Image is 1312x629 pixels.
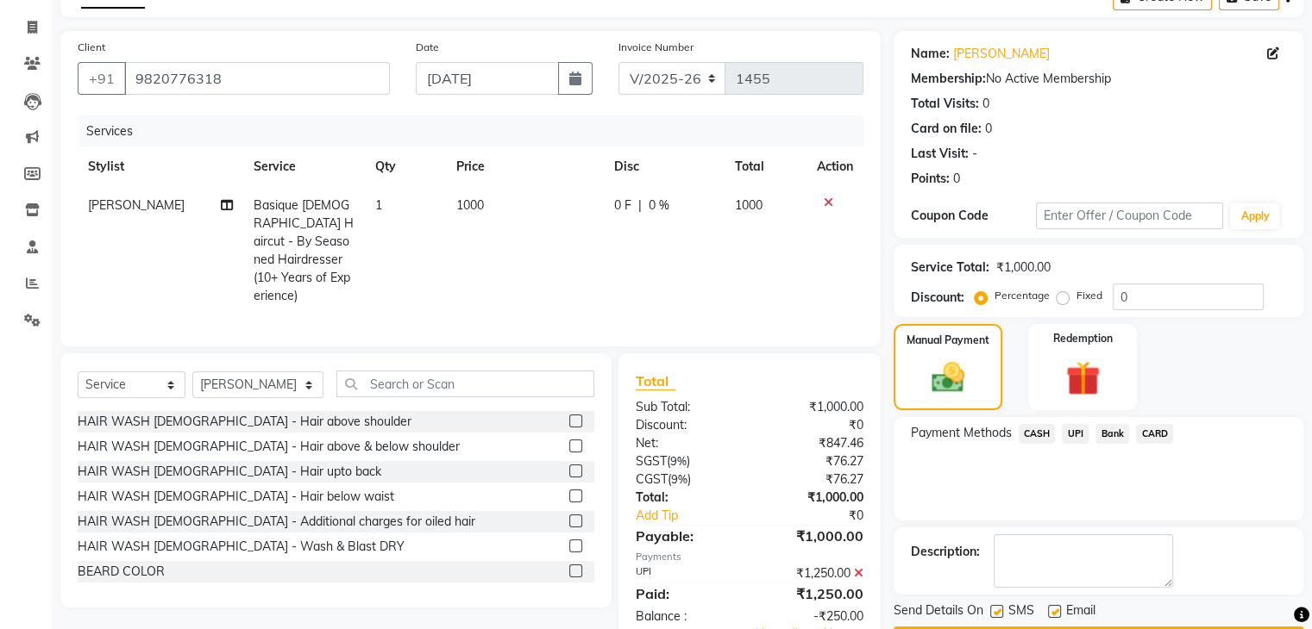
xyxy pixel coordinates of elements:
input: Search or Scan [336,371,594,397]
span: Total [636,372,675,390]
div: Description: [911,543,980,561]
div: UPI [623,564,750,582]
div: Net: [623,434,750,452]
div: Last Visit: [911,145,969,163]
button: +91 [78,62,126,95]
div: Payable: [623,526,750,546]
th: Stylist [78,147,243,186]
div: Membership: [911,70,986,88]
span: [PERSON_NAME] [88,197,185,213]
span: 1000 [735,197,763,213]
img: _gift.svg [1055,357,1111,400]
span: CASH [1019,424,1056,444]
div: ₹1,000.00 [996,258,1051,277]
span: 1000 [456,197,484,213]
div: Total: [623,489,750,507]
div: ₹847.46 [750,434,876,452]
span: Send Details On [894,601,983,623]
label: Manual Payment [907,333,989,348]
div: ₹1,000.00 [750,526,876,546]
span: Basique [DEMOGRAPHIC_DATA] Haircut - By Seasoned Hairdresser (10+ Years of Experience) [254,197,354,303]
th: Action [807,147,863,186]
div: 0 [953,170,960,188]
label: Redemption [1053,331,1113,346]
span: 0 F [614,196,631,215]
div: - [972,145,977,163]
button: Apply [1230,203,1279,229]
div: ( ) [623,452,750,470]
div: Discount: [623,416,750,434]
div: ₹0 [770,507,876,525]
div: HAIR WASH [DEMOGRAPHIC_DATA] - Hair above & below shoulder [78,438,460,456]
span: | [638,196,642,215]
div: ₹1,250.00 [750,583,876,604]
span: 0 % [649,196,669,215]
div: -₹250.00 [750,607,876,626]
span: SGST [636,453,667,469]
span: 1 [375,197,382,213]
div: Payments [636,550,863,564]
label: Client [78,40,105,55]
img: _cash.svg [921,358,975,396]
div: Paid: [623,583,750,604]
div: HAIR WASH [DEMOGRAPHIC_DATA] - Wash & Blast DRY [78,538,405,556]
div: Card on file: [911,120,982,138]
span: CGST [636,471,668,487]
label: Date [416,40,439,55]
span: Bank [1095,424,1129,444]
div: ( ) [623,470,750,489]
div: Coupon Code [911,207,1036,225]
span: SMS [1008,601,1034,623]
a: [PERSON_NAME] [953,45,1050,63]
span: 9% [671,472,687,486]
div: ₹76.27 [750,470,876,489]
div: BEARD COLOR [78,563,165,581]
div: 0 [982,95,989,113]
div: Services [79,115,876,147]
div: Balance : [623,607,750,626]
div: ₹76.27 [750,452,876,470]
div: HAIR WASH [DEMOGRAPHIC_DATA] - Additional charges for oiled hair [78,513,475,531]
span: Payment Methods [911,424,1012,442]
div: ₹1,000.00 [750,398,876,416]
div: 0 [985,120,992,138]
input: Search by Name/Mobile/Email/Code [124,62,390,95]
th: Total [725,147,807,186]
div: HAIR WASH [DEMOGRAPHIC_DATA] - Hair upto back [78,463,381,481]
span: Email [1066,601,1095,623]
label: Fixed [1077,288,1102,303]
div: HAIR WASH [DEMOGRAPHIC_DATA] - Hair above shoulder [78,413,411,431]
div: Sub Total: [623,398,750,416]
label: Percentage [995,288,1050,303]
div: Service Total: [911,258,989,277]
span: 9% [670,454,687,468]
div: ₹0 [750,416,876,434]
th: Price [446,147,604,186]
th: Qty [365,147,446,186]
span: CARD [1136,424,1173,444]
div: Points: [911,170,950,188]
div: No Active Membership [911,70,1286,88]
div: Name: [911,45,950,63]
div: Discount: [911,289,964,307]
div: Total Visits: [911,95,979,113]
th: Disc [604,147,725,186]
div: ₹1,000.00 [750,489,876,507]
input: Enter Offer / Coupon Code [1036,202,1224,229]
th: Service [243,147,365,186]
label: Invoice Number [618,40,694,55]
div: ₹1,250.00 [750,564,876,582]
span: UPI [1062,424,1089,444]
div: HAIR WASH [DEMOGRAPHIC_DATA] - Hair below waist [78,488,394,506]
a: Add Tip [623,507,770,525]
